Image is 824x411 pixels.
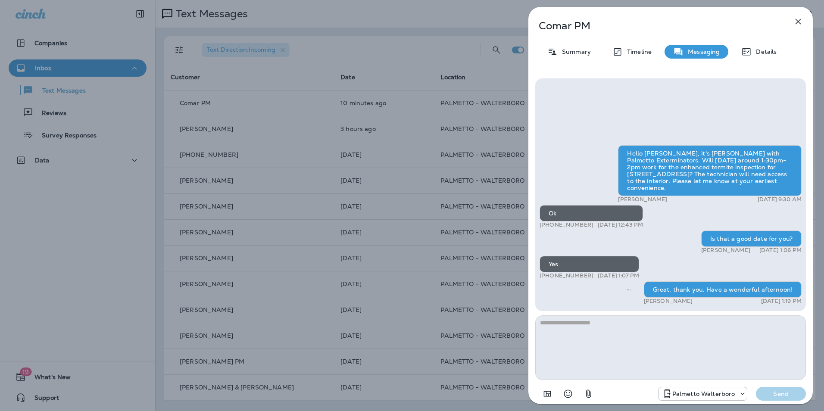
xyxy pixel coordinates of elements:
p: Messaging [684,48,720,55]
p: Timeline [623,48,652,55]
p: [DATE] 1:19 PM [761,298,802,305]
button: Add in a premade template [539,385,556,402]
p: [PHONE_NUMBER] [540,221,593,228]
span: Sent [627,285,631,293]
p: [DATE] 1:07 PM [598,272,639,279]
p: [DATE] 1:06 PM [759,247,802,254]
p: Details [752,48,777,55]
p: [DATE] 9:30 AM [758,196,802,203]
p: [PERSON_NAME] [644,298,693,305]
div: Great, thank you. Have a wonderful afternoon! [644,281,802,298]
p: [PERSON_NAME] [701,247,750,254]
div: Hello [PERSON_NAME], it's [PERSON_NAME] with Palmetto Exterminators. Will [DATE] around 1:30pm-2p... [618,145,802,196]
div: Yes [540,256,639,272]
p: [DATE] 12:43 PM [598,221,643,228]
p: Palmetto Walterboro [672,390,735,397]
p: [PERSON_NAME] [618,196,667,203]
div: Ok [540,205,643,221]
p: Comar PM [539,20,774,32]
div: +1 (843) 549-4955 [659,389,747,399]
div: Is that a good date for you? [701,230,802,247]
p: Summary [558,48,591,55]
button: Select an emoji [559,385,577,402]
p: [PHONE_NUMBER] [540,272,593,279]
